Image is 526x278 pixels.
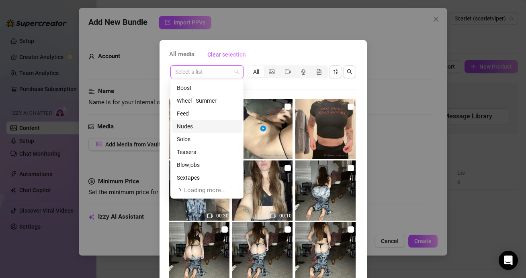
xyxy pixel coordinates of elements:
img: media [169,99,229,159]
div: segmented control [248,65,328,78]
div: Feed [177,109,237,118]
span: picture [269,69,274,75]
div: Blowjobs [177,160,237,169]
span: 00:10 [279,213,292,219]
span: audio [301,69,306,75]
div: Blowjobs [172,158,242,171]
span: file-gif [316,69,322,75]
span: video-camera [207,213,213,219]
span: search [347,69,352,75]
img: media [295,99,356,159]
div: Feed [172,107,242,120]
div: All [248,66,264,77]
div: Open Intercom Messenger [499,251,518,270]
img: media [169,160,229,221]
div: Sextapes [172,171,242,184]
span: Loading more... [184,186,226,195]
div: Boost [172,81,242,94]
div: Nudes [177,122,237,131]
img: media [232,99,293,159]
span: Clear selection [207,51,246,58]
span: sort-descending [333,69,338,75]
img: media [295,160,356,221]
span: video-camera [285,69,291,75]
button: Clear selection [201,48,252,61]
img: media [232,160,293,221]
span: All media [169,50,194,59]
span: loading [174,187,182,194]
div: Wheel - Summer [172,94,242,107]
button: sort-descending [329,65,342,78]
div: Wheel - Summer [177,96,237,105]
span: video-camera [270,213,276,219]
div: Solos [177,135,237,144]
div: Nudes [172,120,242,133]
div: Sextapes [177,173,237,182]
div: Teasers [172,146,242,158]
div: Solos [172,133,242,146]
span: 00:30 [216,213,229,219]
div: Boost [177,83,237,92]
div: Teasers [177,148,237,156]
